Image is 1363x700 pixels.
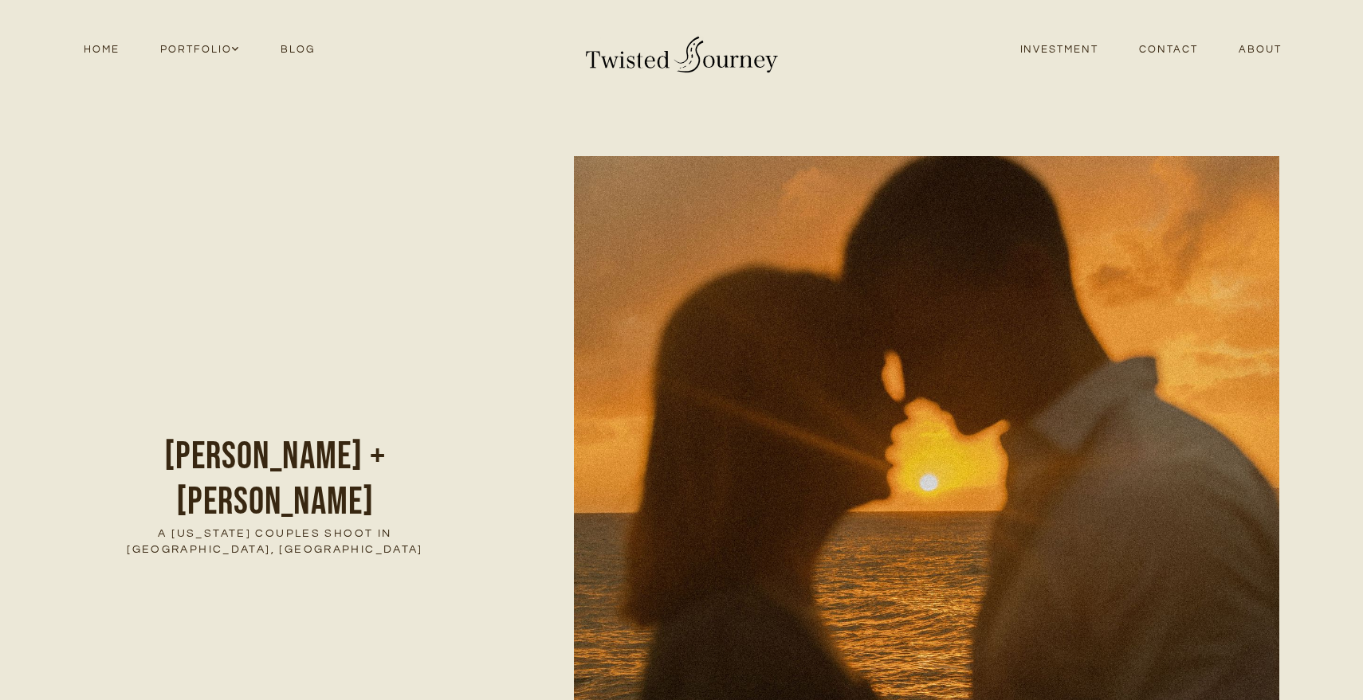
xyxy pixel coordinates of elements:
[582,25,781,75] img: Twisted Journey
[84,434,466,526] h1: [PERSON_NAME] + [PERSON_NAME]
[260,39,335,61] a: Blog
[63,39,139,61] a: Home
[1219,39,1302,61] a: About
[1119,39,1219,61] a: Contact
[84,526,466,557] h5: A [US_STATE] COuples shoot in [GEOGRAPHIC_DATA], [GEOGRAPHIC_DATA]
[139,39,260,61] a: Portfolio
[160,41,240,58] span: Portfolio
[1000,39,1119,61] a: Investment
